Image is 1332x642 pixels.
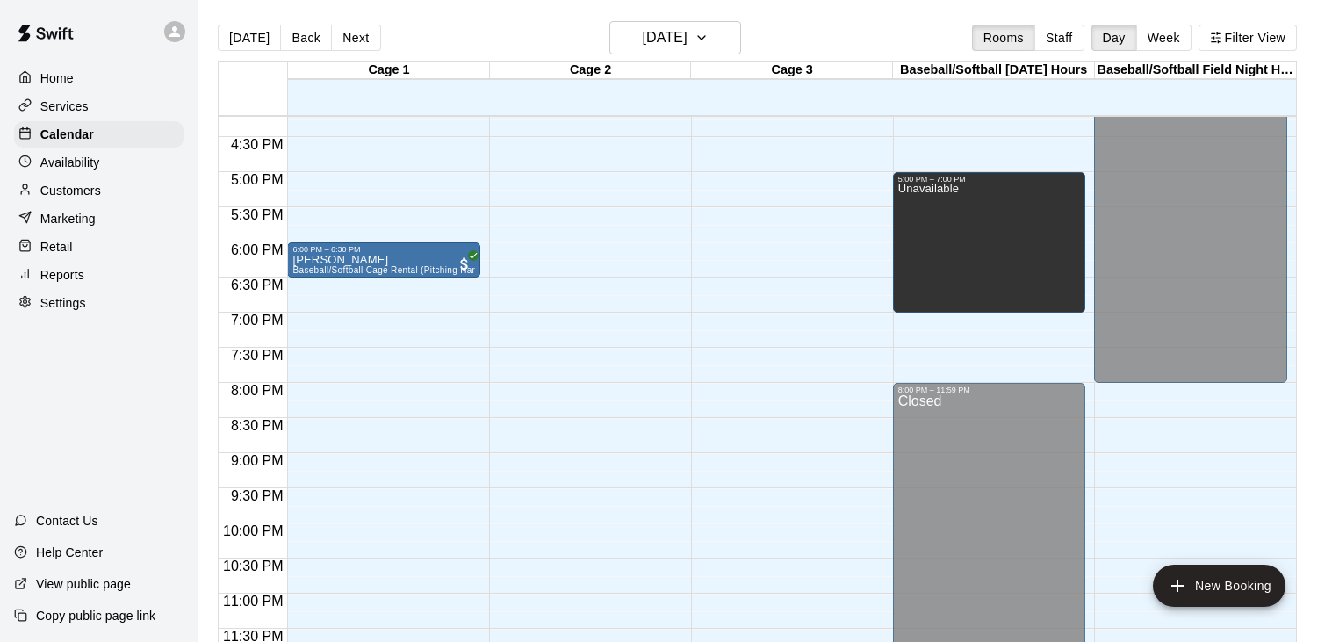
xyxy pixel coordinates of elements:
p: Calendar [40,126,94,143]
span: 9:00 PM [227,453,288,468]
p: Services [40,97,89,115]
p: Contact Us [36,512,98,530]
button: Day [1091,25,1137,51]
span: 11:00 PM [219,594,287,609]
div: Cage 1 [288,62,490,79]
p: Availability [40,154,100,171]
p: Copy public page link [36,607,155,624]
div: Baseball/Softball Field Night Hours [1095,62,1297,79]
button: Back [280,25,332,51]
a: Retail [14,234,184,260]
span: 7:30 PM [227,348,288,363]
div: 8:00 PM – 11:59 PM [898,386,1081,394]
span: 8:00 PM [227,383,288,398]
p: Home [40,69,74,87]
span: 4:30 PM [227,137,288,152]
button: Next [331,25,380,51]
span: 6:00 PM [227,242,288,257]
button: Rooms [972,25,1035,51]
button: [DATE] [609,21,741,54]
a: Reports [14,262,184,288]
span: 10:30 PM [219,559,287,573]
p: Customers [40,182,101,199]
span: 6:30 PM [227,278,288,292]
a: Settings [14,290,184,316]
a: Home [14,65,184,91]
div: 5:00 PM – 7:00 PM: Unavailable [893,172,1086,313]
div: 5:00 PM – 7:00 PM [898,175,1081,184]
button: add [1153,565,1285,607]
p: Marketing [40,210,96,227]
p: Retail [40,238,73,256]
p: Help Center [36,544,103,561]
span: 10:00 PM [219,523,287,538]
p: View public page [36,575,131,593]
span: 7:00 PM [227,313,288,328]
a: Availability [14,149,184,176]
div: 6:00 PM – 6:30 PM [292,245,475,254]
span: 9:30 PM [227,488,288,503]
span: 5:30 PM [227,207,288,222]
span: 5:00 PM [227,172,288,187]
span: Baseball/Softball Cage Rental (Pitching Hand-fed Machine) [292,265,539,275]
button: Staff [1034,25,1084,51]
h6: [DATE] [642,25,687,50]
div: 6:00 PM – 6:30 PM: Jeffrey Rosum [287,242,480,278]
p: Settings [40,294,86,312]
span: 8:30 PM [227,418,288,433]
div: Cage 2 [490,62,692,79]
a: Services [14,93,184,119]
p: Reports [40,266,84,284]
button: [DATE] [218,25,281,51]
a: Marketing [14,206,184,232]
button: Week [1136,25,1192,51]
a: Customers [14,177,184,204]
div: Cage 3 [691,62,893,79]
button: Filter View [1199,25,1297,51]
div: Baseball/Softball [DATE] Hours [893,62,1095,79]
span: All customers have paid [456,256,473,273]
a: Calendar [14,121,184,148]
